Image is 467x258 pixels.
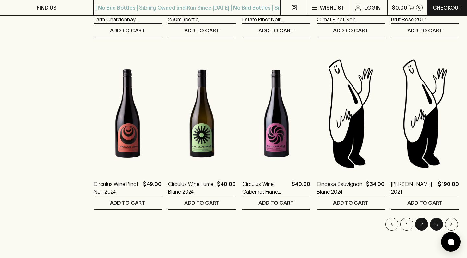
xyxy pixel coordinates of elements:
button: ADD TO CART [94,24,162,37]
p: $40.00 [292,180,310,196]
p: ADD TO CART [110,27,145,34]
button: ADD TO CART [317,24,385,37]
button: ADD TO CART [168,196,236,209]
p: $74.00 [292,8,310,23]
p: Login [365,4,381,12]
button: ADD TO CART [94,196,162,209]
a: Circulus Wine Fume Blanc 2024 [168,180,214,196]
button: ADD TO CART [242,196,310,209]
a: [PERSON_NAME] 2021 [391,180,435,196]
a: Attwoods Glenlyon Estate Pinot Noir 2022 [242,8,289,23]
p: $0.00 [392,4,407,12]
p: ADD TO CART [333,199,368,207]
button: Go to page 1 [400,218,413,231]
img: Circulus Wine Pinot Noir 2024 [94,57,162,170]
img: bubble-icon [448,239,454,245]
p: $124.00 [364,8,385,23]
nav: pagination navigation [94,218,459,231]
p: $190.00 [438,180,459,196]
p: $98.00 [143,8,162,23]
p: $7.00 [222,8,236,23]
a: Attwoods Mon Climat Pinot Noir 2023 [317,8,362,23]
p: $49.00 [143,180,162,196]
a: Ondesa Sauvignon Blanc 2024 [317,180,364,196]
img: Circulus Wine Fume Blanc 2024 [168,57,236,170]
button: ADD TO CART [317,196,385,209]
p: ADD TO CART [407,199,443,207]
button: ADD TO CART [168,24,236,37]
img: Blackhearts & Sparrows Man [391,57,459,170]
a: [PERSON_NAME] Brut Rose 2017 [391,8,438,23]
p: Wishlist [320,4,345,12]
p: $40.00 [217,180,236,196]
p: ADD TO CART [184,199,220,207]
p: ADD TO CART [258,199,294,207]
p: $34.00 [366,180,385,196]
button: Go to page 3 [430,218,443,231]
p: ADD TO CART [110,199,145,207]
button: Go to previous page [385,218,398,231]
button: ADD TO CART [242,24,310,37]
p: FIND US [37,4,57,12]
img: Circulus Wine Cabernet Franc 2023 [242,57,310,170]
img: Blackhearts & Sparrows Man [317,57,385,170]
p: Checkout [433,4,462,12]
button: Go to next page [445,218,458,231]
p: ADD TO CART [333,27,368,34]
a: Attwoods Garibaldi Farm Chardonnay 2023 [94,8,140,23]
button: page 2 [415,218,428,231]
a: Lindemans Kriek 250ml (bottle) [168,8,219,23]
button: ADD TO CART [391,24,459,37]
p: ADD TO CART [258,27,294,34]
p: ADD TO CART [407,27,443,34]
a: Circulus Wine Cabernet Franc 2023 [242,180,289,196]
p: 0 [418,6,421,9]
button: ADD TO CART [391,196,459,209]
a: Circulus Wine Pinot Noir 2024 [94,180,140,196]
p: $70.00 [440,8,459,23]
p: ADD TO CART [184,27,220,34]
